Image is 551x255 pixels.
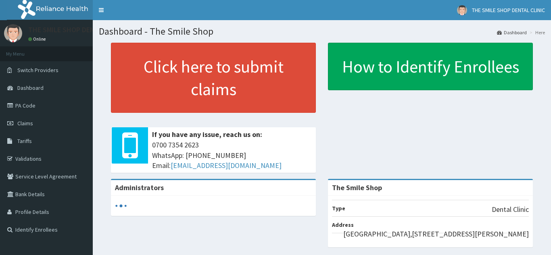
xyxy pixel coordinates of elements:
[332,221,354,228] b: Address
[492,204,529,215] p: Dental Clinic
[115,200,127,212] svg: audio-loading
[28,36,48,42] a: Online
[17,84,44,91] span: Dashboard
[152,130,262,139] b: If you have any issue, reach us on:
[152,140,312,171] span: 0700 7354 2623 WhatsApp: [PHONE_NUMBER] Email:
[332,183,382,192] strong: The Smile Shop
[115,183,164,192] b: Administrators
[472,6,545,14] span: THE SMILE SHOP DENTAL CLINIC
[343,229,529,239] p: [GEOGRAPHIC_DATA],[STREET_ADDRESS][PERSON_NAME]
[17,66,58,74] span: Switch Providers
[528,29,545,36] li: Here
[111,43,316,113] a: Click here to submit claims
[457,5,467,15] img: User Image
[28,26,129,33] p: THE SMILE SHOP DENTAL CLINIC
[4,24,22,42] img: User Image
[171,161,282,170] a: [EMAIL_ADDRESS][DOMAIN_NAME]
[332,205,345,212] b: Type
[17,137,32,145] span: Tariffs
[328,43,533,90] a: How to Identify Enrollees
[497,29,527,36] a: Dashboard
[99,26,545,37] h1: Dashboard - The Smile Shop
[17,120,33,127] span: Claims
